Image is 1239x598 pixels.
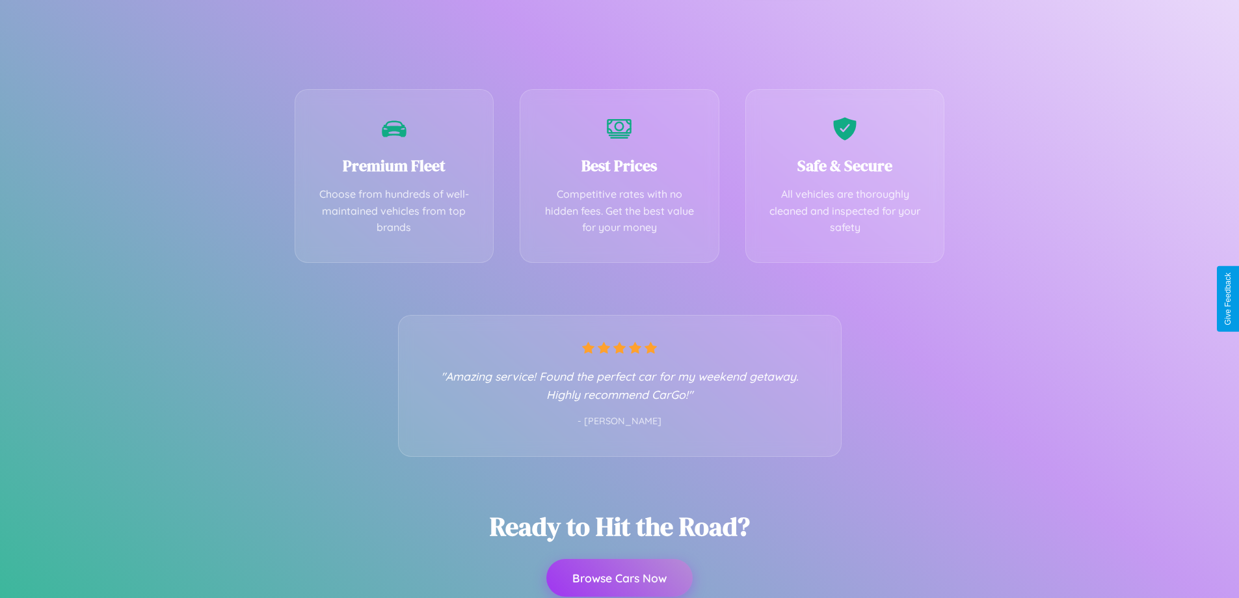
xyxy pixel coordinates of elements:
div: Give Feedback [1223,273,1232,325]
p: Competitive rates with no hidden fees. Get the best value for your money [540,186,699,236]
p: All vehicles are thoroughly cleaned and inspected for your safety [766,186,925,236]
p: - [PERSON_NAME] [425,413,815,430]
p: "Amazing service! Found the perfect car for my weekend getaway. Highly recommend CarGo!" [425,367,815,403]
h3: Best Prices [540,155,699,176]
h3: Premium Fleet [315,155,474,176]
h3: Safe & Secure [766,155,925,176]
button: Browse Cars Now [546,559,693,597]
p: Choose from hundreds of well-maintained vehicles from top brands [315,186,474,236]
h2: Ready to Hit the Road? [490,509,750,544]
